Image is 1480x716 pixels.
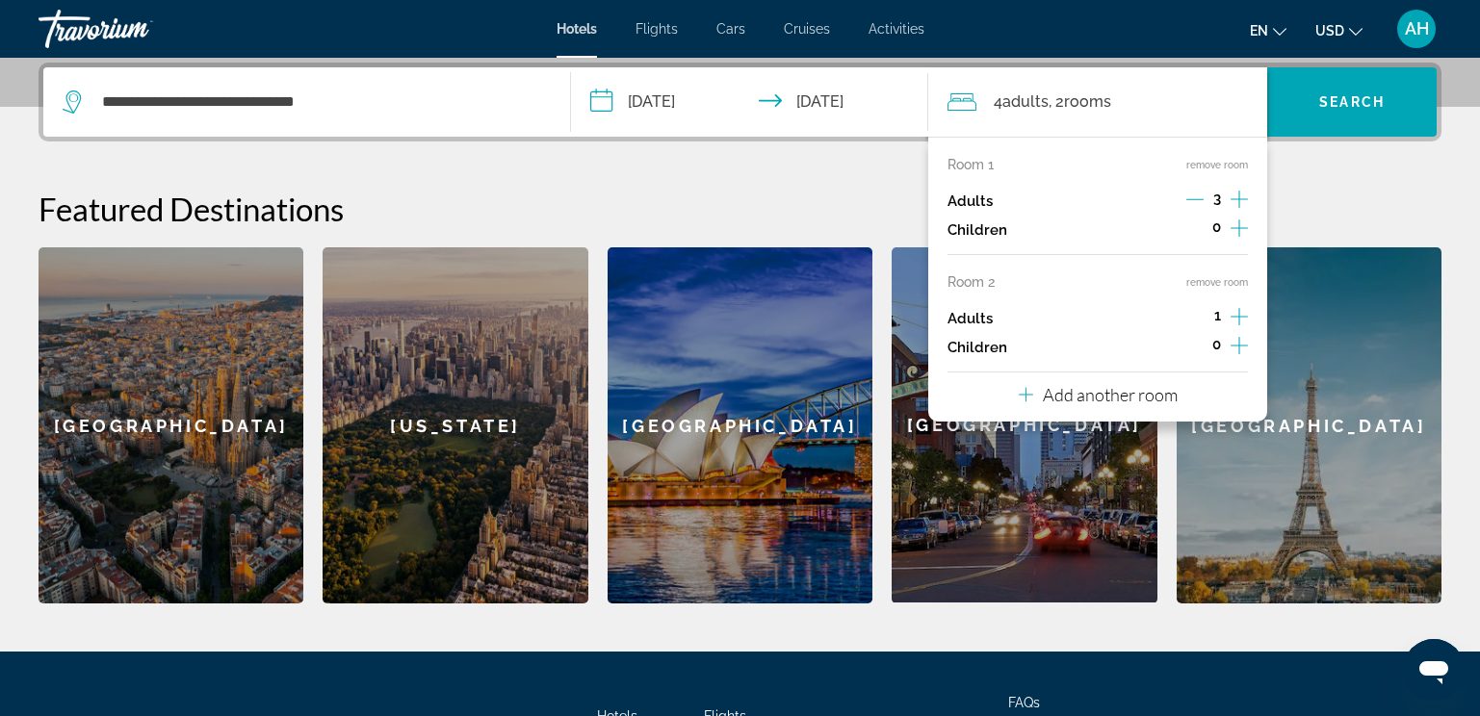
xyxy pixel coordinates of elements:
[1185,218,1203,242] button: Decrement children
[323,247,587,603] a: [US_STATE]
[948,311,993,327] p: Adults
[1231,333,1248,362] button: Increment children
[43,67,1437,137] div: Search widget
[1186,159,1248,171] button: remove room
[948,222,1007,239] p: Children
[1267,67,1437,137] button: Search
[1186,276,1248,289] button: remove room
[1319,94,1385,110] span: Search
[1187,307,1205,330] button: Decrement adults
[1250,23,1268,38] span: en
[948,340,1007,356] p: Children
[1049,89,1111,115] span: , 2
[1177,247,1441,603] a: [GEOGRAPHIC_DATA]
[948,274,995,290] p: Room 2
[1250,16,1286,44] button: Change language
[1002,92,1049,111] span: Adults
[557,21,597,37] a: Hotels
[608,247,872,603] a: [GEOGRAPHIC_DATA]
[892,247,1156,603] a: [GEOGRAPHIC_DATA]
[1391,9,1441,49] button: User Menu
[928,67,1267,137] button: Travelers: 4 adults, 0 children
[1212,219,1221,235] span: 0
[716,21,745,37] a: Cars
[948,157,994,172] p: Room 1
[1186,190,1204,213] button: Decrement adults
[1231,187,1248,216] button: Increment adults
[1212,337,1221,352] span: 0
[948,193,993,210] p: Adults
[784,21,830,37] a: Cruises
[1405,19,1429,38] span: AH
[636,21,678,37] a: Flights
[1008,695,1040,710] a: FAQs
[571,67,929,137] button: Check-in date: Sep 14, 2025 Check-out date: Sep 15, 2025
[39,247,303,603] a: [GEOGRAPHIC_DATA]
[892,247,1156,602] div: [GEOGRAPHIC_DATA]
[1231,216,1248,244] button: Increment children
[1064,92,1111,111] span: rooms
[1214,308,1221,323] span: 1
[869,21,924,37] a: Activities
[39,4,231,54] a: Travorium
[1019,372,1178,412] button: Add another room
[1185,336,1203,359] button: Decrement children
[994,89,1049,115] span: 4
[1403,639,1465,701] iframe: Button to launch messaging window
[1043,384,1178,405] p: Add another room
[1315,16,1363,44] button: Change currency
[1315,23,1344,38] span: USD
[1231,304,1248,333] button: Increment adults
[39,190,1441,228] h2: Featured Destinations
[1213,191,1221,206] span: 3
